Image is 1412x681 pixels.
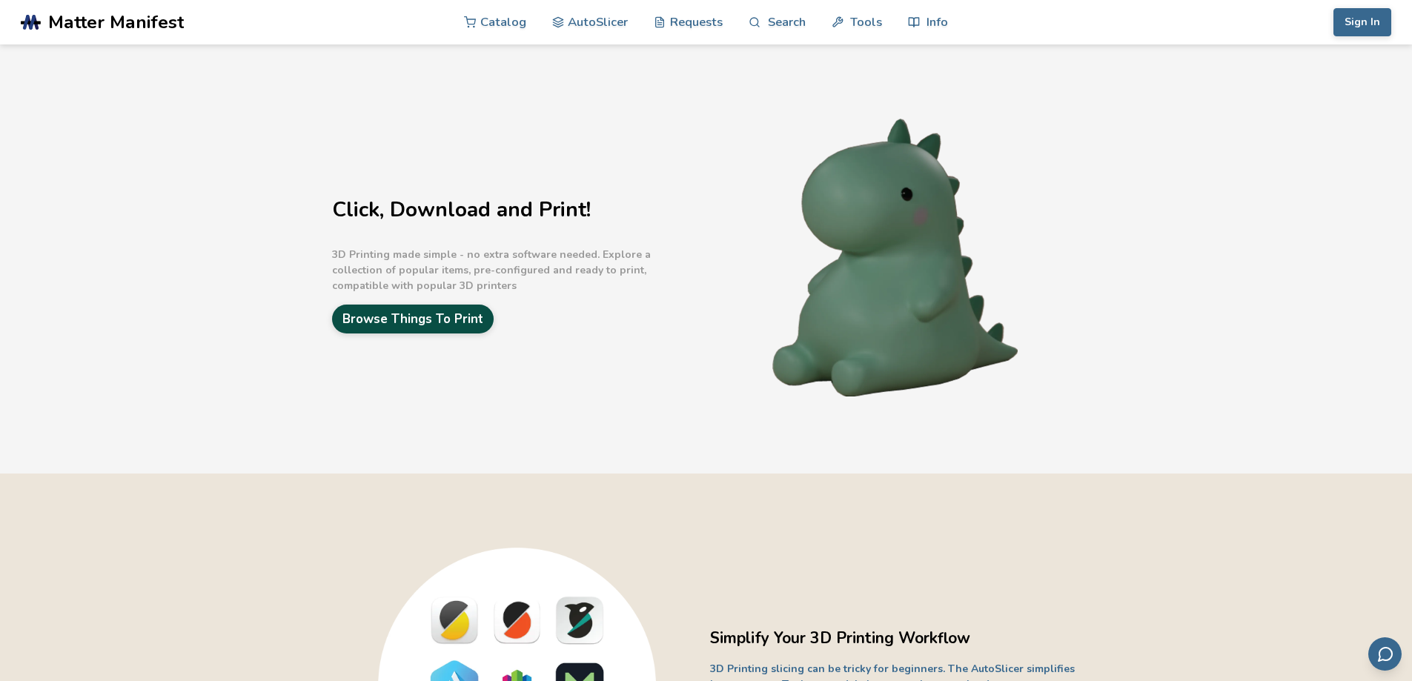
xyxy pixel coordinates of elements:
button: Sign In [1333,8,1391,36]
button: Send feedback via email [1368,637,1402,671]
span: Matter Manifest [48,12,184,33]
p: 3D Printing made simple - no extra software needed. Explore a collection of popular items, pre-co... [332,247,703,293]
h1: Click, Download and Print! [332,199,703,222]
h2: Simplify Your 3D Printing Workflow [710,627,1081,650]
a: Browse Things To Print [332,305,494,333]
